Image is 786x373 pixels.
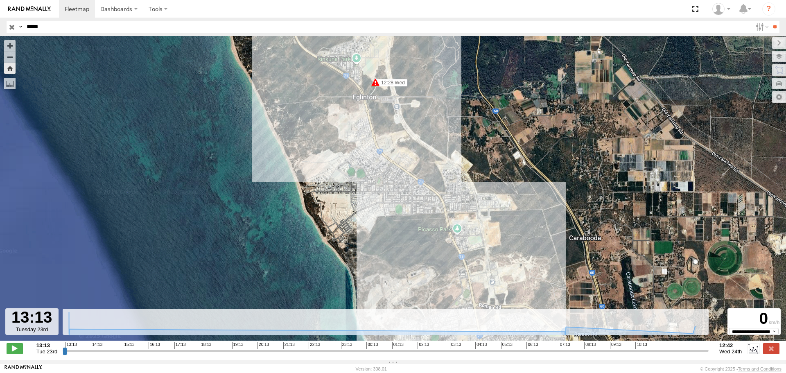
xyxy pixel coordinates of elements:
[65,342,77,349] span: 13:13
[610,342,621,349] span: 09:13
[232,342,244,349] span: 19:13
[375,79,407,86] label: 12:28 Wed
[371,79,379,87] div: 32
[559,342,570,349] span: 07:13
[5,365,42,373] a: Visit our Website
[763,343,779,354] label: Close
[7,343,23,354] label: Play/Stop
[149,342,160,349] span: 16:13
[36,342,57,348] strong: 13:13
[356,366,387,371] div: Version: 308.01
[341,342,352,349] span: 23:13
[752,21,770,33] label: Search Filter Options
[501,342,513,349] span: 05:13
[584,342,596,349] span: 08:13
[475,342,487,349] span: 04:13
[719,348,742,355] span: Wed 24th Sep 2025
[418,342,429,349] span: 02:13
[526,342,538,349] span: 06:13
[392,342,404,349] span: 01:13
[4,78,16,89] label: Measure
[719,342,742,348] strong: 12:42
[738,366,781,371] a: Terms and Conditions
[91,342,102,349] span: 14:13
[709,3,733,15] div: Luke Walker
[4,51,16,63] button: Zoom out
[700,366,781,371] div: © Copyright 2025 -
[4,63,16,74] button: Zoom Home
[283,342,295,349] span: 21:13
[17,21,24,33] label: Search Query
[123,342,134,349] span: 15:13
[772,91,786,103] label: Map Settings
[4,40,16,51] button: Zoom in
[366,342,378,349] span: 00:13
[450,342,461,349] span: 03:13
[8,6,51,12] img: rand-logo.svg
[174,342,186,349] span: 17:13
[762,2,775,16] i: ?
[635,342,647,349] span: 10:13
[257,342,269,349] span: 20:13
[729,310,779,328] div: 0
[36,348,57,355] span: Tue 23rd Sep 2025
[200,342,211,349] span: 18:13
[309,342,320,349] span: 22:13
